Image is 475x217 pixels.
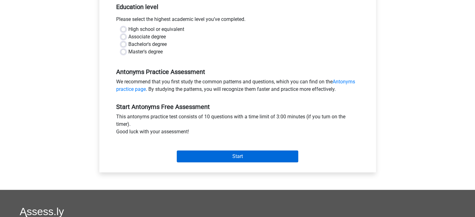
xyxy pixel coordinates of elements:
[177,150,298,162] input: Start
[128,41,167,48] label: Bachelor's degree
[116,68,359,76] h5: Antonyms Practice Assessment
[128,33,166,41] label: Associate degree
[111,16,364,26] div: Please select the highest academic level you’ve completed.
[111,78,364,96] div: We recommend that you first study the common patterns and questions, which you can find on the . ...
[116,1,359,13] h5: Education level
[116,103,359,111] h5: Start Antonyms Free Assessment
[111,113,364,138] div: This antonyms practice test consists of 10 questions with a time limit of 3:00 minutes (if you tu...
[128,26,184,33] label: High school or equivalent
[128,48,163,56] label: Master's degree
